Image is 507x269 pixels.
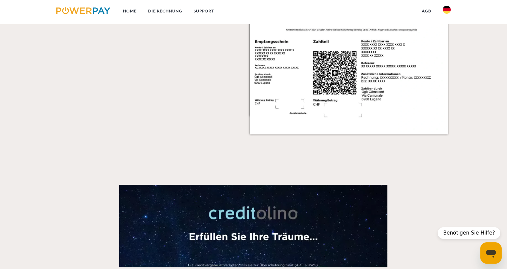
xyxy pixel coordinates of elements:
a: DIE RECHNUNG [142,5,188,17]
img: logo-powerpay.svg [56,7,110,14]
div: Benötigen Sie Hilfe? [438,227,500,239]
a: SUPPORT [188,5,220,17]
iframe: Schaltfläche zum Öffnen des Messaging-Fensters; Konversation läuft [480,242,502,264]
a: Fallback Image [56,185,451,267]
a: agb [416,5,437,17]
a: Home [117,5,142,17]
img: de [443,6,451,14]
